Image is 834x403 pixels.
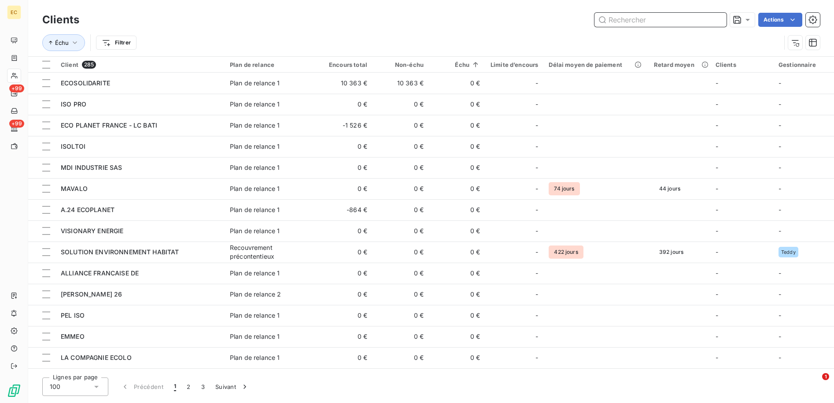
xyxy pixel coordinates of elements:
[779,311,781,319] span: -
[429,115,485,136] td: 0 €
[716,354,718,361] span: -
[716,248,718,256] span: -
[316,199,373,220] td: -864 €
[82,61,96,69] span: 285
[7,5,21,19] div: EC
[230,184,280,193] div: Plan de relance 1
[716,185,718,192] span: -
[429,347,485,368] td: 0 €
[316,347,373,368] td: 0 €
[429,263,485,284] td: 0 €
[230,100,280,109] div: Plan de relance 1
[373,263,429,284] td: 0 €
[491,61,538,68] div: Limite d’encours
[230,205,280,214] div: Plan de relance 1
[716,311,718,319] span: -
[779,269,781,277] span: -
[716,333,718,340] span: -
[373,368,429,389] td: 0 €
[535,163,538,172] span: -
[535,184,538,193] span: -
[429,199,485,220] td: 0 €
[316,263,373,284] td: 0 €
[429,136,485,157] td: 0 €
[535,100,538,109] span: -
[716,121,718,129] span: -
[316,326,373,347] td: 0 €
[61,164,122,171] span: MDI INDUSTRIE SAS
[9,84,24,92] span: +99
[61,143,85,150] span: ISOLTOI
[373,347,429,368] td: 0 €
[373,242,429,263] td: 0 €
[61,311,85,319] span: PEL ISO
[7,384,21,398] img: Logo LeanPay
[549,245,583,259] span: 422 jours
[61,79,110,87] span: ECOSOLIDARITE
[779,290,781,298] span: -
[429,242,485,263] td: 0 €
[429,157,485,178] td: 0 €
[716,143,718,150] span: -
[779,206,781,213] span: -
[61,354,132,361] span: LA COMPAGNIE ECOLO
[373,136,429,157] td: 0 €
[429,73,485,94] td: 0 €
[434,61,480,68] div: Échu
[181,377,196,396] button: 2
[535,311,538,320] span: -
[316,94,373,115] td: 0 €
[535,353,538,362] span: -
[373,284,429,305] td: 0 €
[779,79,781,87] span: -
[779,185,781,192] span: -
[716,290,718,298] span: -
[316,136,373,157] td: 0 €
[429,326,485,347] td: 0 €
[716,79,718,87] span: -
[55,39,69,46] span: Échu
[654,245,689,259] span: 392 jours
[716,164,718,171] span: -
[316,305,373,326] td: 0 €
[174,382,176,391] span: 1
[230,61,311,68] div: Plan de relance
[61,227,124,234] span: VISIONARY ENERGIE
[230,353,280,362] div: Plan de relance 1
[779,100,781,108] span: -
[61,61,78,68] span: Client
[169,377,181,396] button: 1
[716,61,768,68] div: Clients
[549,61,643,68] div: Délai moyen de paiement
[42,34,85,51] button: Échu
[779,121,781,129] span: -
[230,311,280,320] div: Plan de relance 1
[96,36,137,50] button: Filtrer
[429,220,485,242] td: 0 €
[373,73,429,94] td: 10 363 €
[230,79,280,88] div: Plan de relance 1
[429,284,485,305] td: 0 €
[373,305,429,326] td: 0 €
[822,373,829,380] span: 1
[758,13,802,27] button: Actions
[535,269,538,278] span: -
[373,178,429,199] td: 0 €
[654,182,686,195] span: 44 jours
[115,377,169,396] button: Précédent
[316,157,373,178] td: 0 €
[61,333,85,340] span: EMMEO
[716,227,718,234] span: -
[373,326,429,347] td: 0 €
[316,368,373,389] td: 0 €
[779,227,781,234] span: -
[716,269,718,277] span: -
[535,142,538,151] span: -
[230,269,280,278] div: Plan de relance 1
[210,377,255,396] button: Suivant
[373,94,429,115] td: 0 €
[429,178,485,199] td: 0 €
[716,206,718,213] span: -
[316,178,373,199] td: 0 €
[61,121,157,129] span: ECO PLANET FRANCE - LC BATI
